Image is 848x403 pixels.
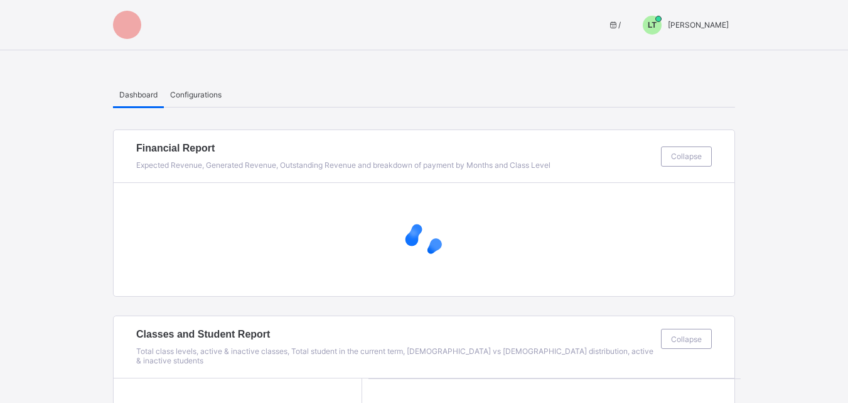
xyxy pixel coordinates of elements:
span: Total class levels, active & inactive classes, Total student in the current term, [DEMOGRAPHIC_DA... [136,346,653,365]
span: Expected Revenue, Generated Revenue, Outstanding Revenue and breakdown of payment by Months and C... [136,160,550,170]
span: Collapse [671,152,702,161]
span: Dashboard [119,90,158,99]
span: Collapse [671,334,702,344]
span: [PERSON_NAME] [668,20,729,30]
span: session/term information [608,20,621,30]
span: Classes and Student Report [136,329,655,340]
span: Financial Report [136,143,655,154]
span: Configurations [170,90,222,99]
span: LT [648,21,657,30]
